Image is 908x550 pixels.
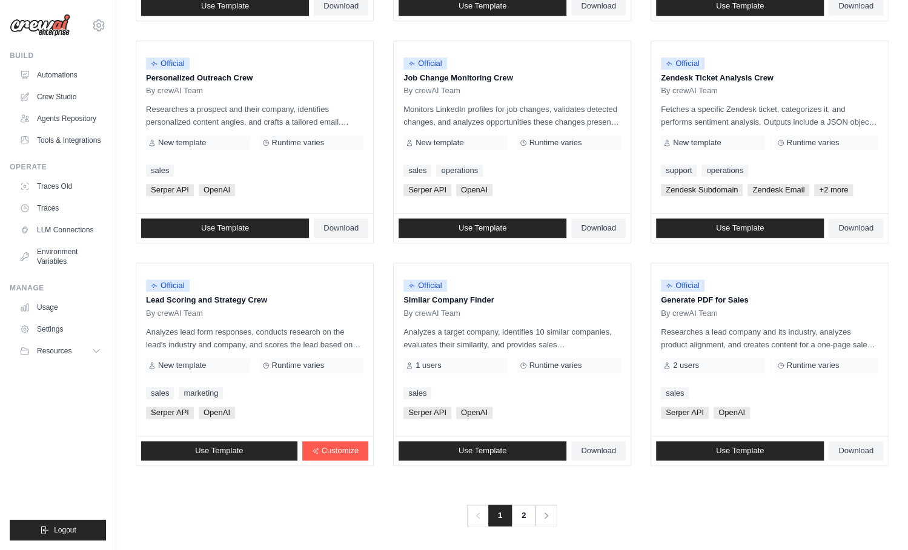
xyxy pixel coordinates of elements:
[847,492,908,550] div: 채팅 위젯
[661,309,718,318] span: By crewAI Team
[456,407,492,419] span: OpenAI
[195,446,243,456] span: Use Template
[403,280,447,292] span: Official
[54,525,76,535] span: Logout
[436,165,483,177] a: operations
[146,165,174,177] a: sales
[403,86,460,96] span: By crewAI Team
[323,1,359,11] span: Download
[661,387,689,399] a: sales
[146,294,363,306] p: Lead Scoring and Strategy Crew
[403,103,621,128] p: Monitors LinkedIn profiles for job changes, validates detected changes, and analyzes opportunitie...
[571,218,626,238] a: Download
[661,165,697,177] a: support
[323,223,359,233] span: Download
[10,520,106,540] button: Logout
[146,57,190,70] span: Official
[146,326,363,351] p: Analyzes lead form responses, conducts research on the lead's industry and company, and scores th...
[656,441,824,460] a: Use Template
[399,441,566,460] a: Use Template
[661,326,878,351] p: Researches a lead company and its industry, analyzes product alignment, and creates content for a...
[403,57,447,70] span: Official
[146,86,203,96] span: By crewAI Team
[15,298,106,317] a: Usage
[302,441,368,460] a: Customize
[403,184,451,196] span: Serper API
[701,165,748,177] a: operations
[403,72,621,84] p: Job Change Monitoring Crew
[179,387,223,399] a: marketing
[199,184,235,196] span: OpenAI
[571,441,626,460] a: Download
[716,446,764,456] span: Use Template
[847,492,908,550] iframe: Chat Widget
[488,505,512,526] span: 1
[141,441,297,460] a: Use Template
[661,184,743,196] span: Zendesk Subdomain
[158,361,206,370] span: New template
[829,441,883,460] a: Download
[403,165,431,177] a: sales
[416,361,442,370] span: 1 users
[272,138,325,148] span: Runtime varies
[829,218,883,238] a: Download
[416,138,463,148] span: New template
[15,109,106,128] a: Agents Repository
[716,223,764,233] span: Use Template
[814,184,853,196] span: +2 more
[459,446,506,456] span: Use Template
[15,87,106,106] a: Crew Studio
[673,138,721,148] span: New template
[272,361,325,370] span: Runtime varies
[581,223,616,233] span: Download
[838,446,873,456] span: Download
[838,1,873,11] span: Download
[141,218,309,238] a: Use Template
[403,309,460,318] span: By crewAI Team
[15,341,106,361] button: Resources
[37,346,71,356] span: Resources
[716,1,764,11] span: Use Template
[838,223,873,233] span: Download
[661,103,878,128] p: Fetches a specific Zendesk ticket, categorizes it, and performs sentiment analysis. Outputs inclu...
[146,309,203,318] span: By crewAI Team
[10,14,70,37] img: Logo
[322,446,359,456] span: Customize
[456,184,492,196] span: OpenAI
[146,407,194,419] span: Serper API
[15,319,106,339] a: Settings
[661,294,878,306] p: Generate PDF for Sales
[199,407,235,419] span: OpenAI
[403,326,621,351] p: Analyzes a target company, identifies 10 similar companies, evaluates their similarity, and provi...
[201,1,249,11] span: Use Template
[787,138,840,148] span: Runtime varies
[714,407,750,419] span: OpenAI
[581,446,616,456] span: Download
[529,361,582,370] span: Runtime varies
[661,407,709,419] span: Serper API
[201,223,249,233] span: Use Template
[661,86,718,96] span: By crewAI Team
[656,218,824,238] a: Use Template
[10,162,106,172] div: Operate
[158,138,206,148] span: New template
[661,57,704,70] span: Official
[314,218,368,238] a: Download
[459,1,506,11] span: Use Template
[467,505,557,526] nav: Pagination
[146,387,174,399] a: sales
[673,361,699,370] span: 2 users
[15,198,106,218] a: Traces
[661,280,704,292] span: Official
[787,361,840,370] span: Runtime varies
[146,184,194,196] span: Serper API
[15,177,106,196] a: Traces Old
[15,242,106,271] a: Environment Variables
[399,218,566,238] a: Use Template
[747,184,809,196] span: Zendesk Email
[511,505,535,526] a: 2
[403,294,621,306] p: Similar Company Finder
[459,223,506,233] span: Use Template
[529,138,582,148] span: Runtime varies
[403,387,431,399] a: sales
